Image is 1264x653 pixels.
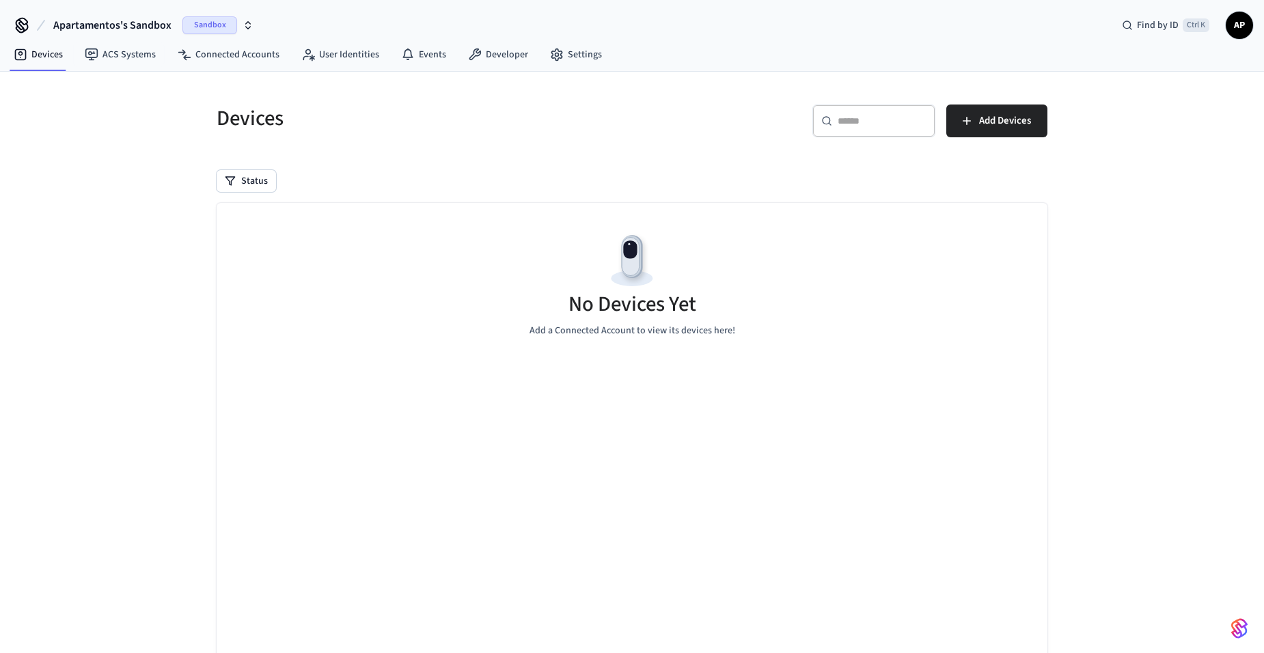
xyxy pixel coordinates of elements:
[74,42,167,67] a: ACS Systems
[539,42,613,67] a: Settings
[1137,18,1179,32] span: Find by ID
[217,170,276,192] button: Status
[1227,13,1252,38] span: AP
[3,42,74,67] a: Devices
[1183,18,1209,32] span: Ctrl K
[1226,12,1253,39] button: AP
[530,324,735,338] p: Add a Connected Account to view its devices here!
[946,105,1047,137] button: Add Devices
[167,42,290,67] a: Connected Accounts
[601,230,663,292] img: Devices Empty State
[390,42,457,67] a: Events
[1111,13,1220,38] div: Find by IDCtrl K
[182,16,237,34] span: Sandbox
[979,112,1031,130] span: Add Devices
[1231,617,1248,639] img: SeamLogoGradient.69752ec5.svg
[290,42,390,67] a: User Identities
[568,290,696,318] h5: No Devices Yet
[217,105,624,133] h5: Devices
[53,17,171,33] span: Apartamentos's Sandbox
[457,42,539,67] a: Developer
